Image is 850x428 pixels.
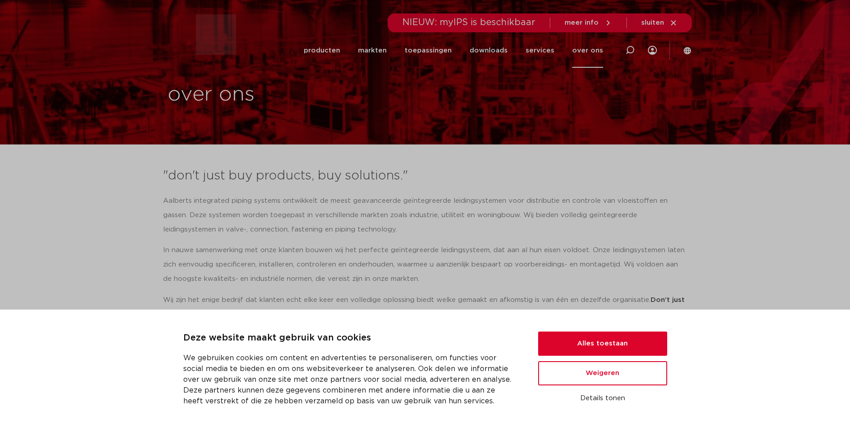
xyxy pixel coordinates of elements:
[538,361,667,385] button: Weigeren
[163,293,687,322] p: Wij zijn het enige bedrijf dat klanten echt elke keer een volledige oplossing biedt welke gemaakt...
[572,33,603,68] a: over ons
[565,19,612,27] a: meer info
[538,332,667,356] button: Alles toestaan
[641,19,677,27] a: sluiten
[183,353,517,406] p: We gebruiken cookies om content en advertenties te personaliseren, om functies voor social media ...
[168,80,421,109] h1: over ons
[304,33,603,68] nav: Menu
[402,18,535,27] span: NIEUW: myIPS is beschikbaar
[641,19,664,26] span: sluiten
[163,167,687,185] h3: "don't just buy products, buy solutions."
[163,243,687,286] p: In nauwe samenwerking met onze klanten bouwen wij het perfecte geïntegreerde leidingsysteem, dat ...
[526,33,554,68] a: services
[565,19,599,26] span: meer info
[163,194,687,237] p: Aalberts integrated piping systems ontwikkelt de meest geavanceerde geïntegreerde leidingsystemen...
[304,33,340,68] a: producten
[470,33,508,68] a: downloads
[358,33,387,68] a: markten
[405,33,452,68] a: toepassingen
[538,391,667,406] button: Details tonen
[183,331,517,345] p: Deze website maakt gebruik van cookies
